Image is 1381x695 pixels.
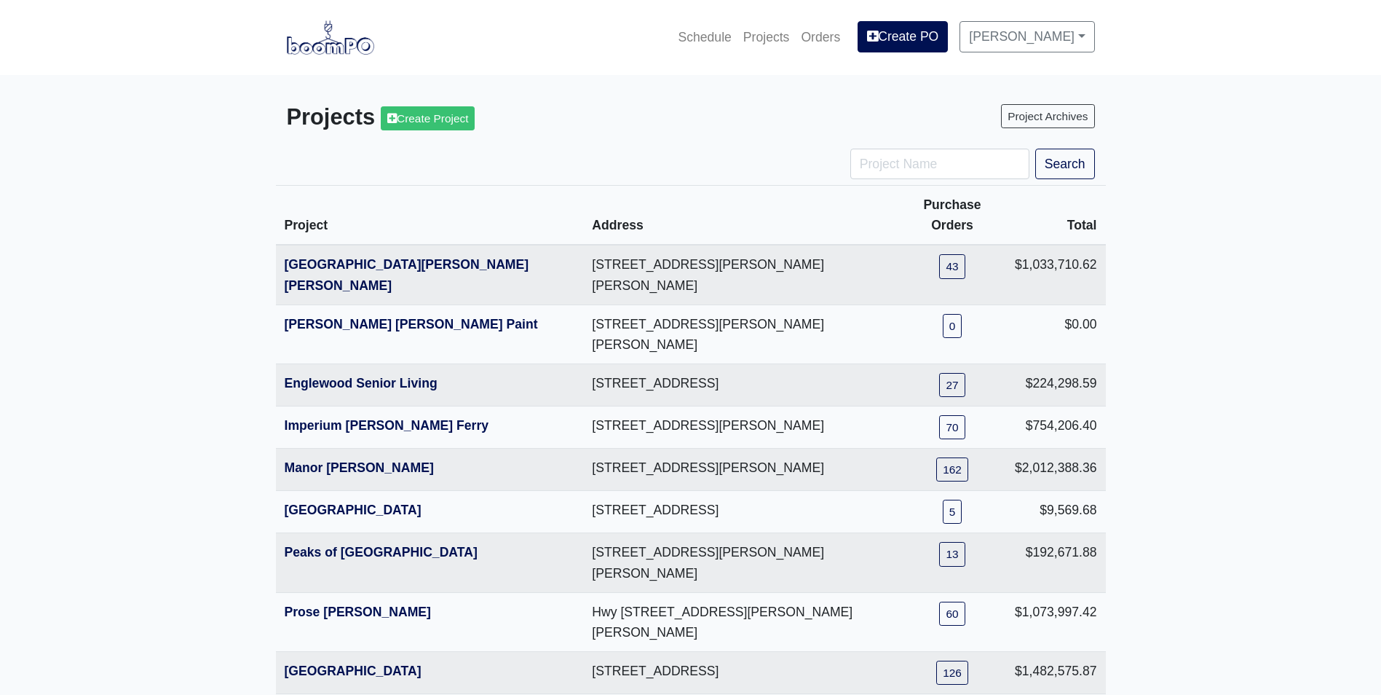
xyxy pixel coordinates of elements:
[583,449,898,491] td: [STREET_ADDRESS][PERSON_NAME]
[287,104,680,131] h3: Projects
[672,21,737,53] a: Schedule
[943,500,962,524] a: 5
[583,245,898,305] td: [STREET_ADDRESS][PERSON_NAME][PERSON_NAME]
[943,314,962,338] a: 0
[285,376,438,390] a: Englewood Senior Living
[285,664,422,678] a: [GEOGRAPHIC_DATA]
[939,373,965,397] a: 27
[939,254,965,278] a: 43
[936,661,968,685] a: 126
[1006,364,1106,407] td: $224,298.59
[795,21,846,53] a: Orders
[285,460,434,475] a: Manor [PERSON_NAME]
[1006,305,1106,364] td: $0.00
[858,21,948,52] a: Create PO
[936,458,968,482] a: 162
[939,542,965,566] a: 13
[1035,149,1095,179] button: Search
[583,491,898,533] td: [STREET_ADDRESS]
[583,186,898,246] th: Address
[1006,652,1106,694] td: $1,482,575.87
[898,186,1006,246] th: Purchase Orders
[850,149,1029,179] input: Project Name
[285,545,478,559] a: Peaks of [GEOGRAPHIC_DATA]
[583,533,898,592] td: [STREET_ADDRESS][PERSON_NAME][PERSON_NAME]
[285,418,489,433] a: Imperium [PERSON_NAME] Ferry
[1006,245,1106,305] td: $1,033,710.62
[939,602,965,626] a: 60
[1006,407,1106,449] td: $754,206.40
[287,20,374,54] img: boomPO
[583,407,898,449] td: [STREET_ADDRESS][PERSON_NAME]
[1006,592,1106,651] td: $1,073,997.42
[1001,104,1094,128] a: Project Archives
[285,503,422,517] a: [GEOGRAPHIC_DATA]
[285,257,529,292] a: [GEOGRAPHIC_DATA][PERSON_NAME][PERSON_NAME]
[959,21,1094,52] a: [PERSON_NAME]
[1006,186,1106,246] th: Total
[737,21,796,53] a: Projects
[285,605,431,619] a: Prose [PERSON_NAME]
[583,652,898,694] td: [STREET_ADDRESS]
[276,186,584,246] th: Project
[381,106,475,130] a: Create Project
[583,305,898,364] td: [STREET_ADDRESS][PERSON_NAME][PERSON_NAME]
[1006,491,1106,533] td: $9,569.68
[285,317,538,331] a: [PERSON_NAME] [PERSON_NAME] Paint
[583,364,898,407] td: [STREET_ADDRESS]
[1006,533,1106,592] td: $192,671.88
[583,592,898,651] td: Hwy [STREET_ADDRESS][PERSON_NAME][PERSON_NAME]
[939,415,965,439] a: 70
[1006,449,1106,491] td: $2,012,388.36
